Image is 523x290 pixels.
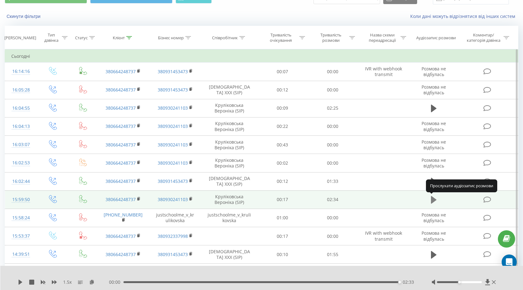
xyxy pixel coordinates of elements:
[257,209,308,227] td: 01:00
[5,50,518,63] td: Сьогодні
[465,32,502,43] div: Коментар/категорія дзвінка
[63,279,72,285] span: 1.5 x
[201,81,258,99] td: [DEMOGRAPHIC_DATA] XXX (SIP)
[11,65,31,78] div: 16:14:16
[308,99,358,117] td: 02:25
[106,251,136,257] a: 380664248737
[308,154,358,172] td: 00:00
[403,279,414,285] span: 02:33
[257,154,308,172] td: 00:02
[422,230,446,242] span: Розмова не відбулась
[113,35,125,41] div: Клієнт
[264,32,298,43] div: Тривалість очікування
[158,68,188,74] a: 380931453473
[201,154,258,172] td: Круліковська Вероніка (SIP)
[11,157,31,169] div: 16:02:53
[257,63,308,81] td: 00:07
[106,68,136,74] a: 380664248737
[149,209,201,227] td: justschoolme_v_krulikovska
[106,105,136,111] a: 380664248737
[357,63,410,81] td: IVR with webhook transmit
[212,35,238,41] div: Співробітник
[257,81,308,99] td: 00:12
[308,136,358,154] td: 00:00
[308,264,358,282] td: 01:56
[308,227,358,245] td: 00:00
[357,227,410,245] td: IVR with webhook transmit
[365,32,399,43] div: Назва схеми переадресації
[158,178,188,184] a: 380931453473
[308,117,358,135] td: 00:00
[11,212,31,224] div: 15:58:24
[422,66,446,77] span: Розмова не відбулась
[458,281,460,283] div: Accessibility label
[109,279,123,285] span: 00:00
[4,35,36,41] div: [PERSON_NAME]
[201,209,258,227] td: justschoolme_v_krulikovska
[42,32,60,43] div: Тип дзвінка
[201,264,258,282] td: Forward XV (SIP)
[201,117,258,135] td: Круліковська Вероніка (SIP)
[106,233,136,239] a: 380664248737
[11,139,31,151] div: 16:03:07
[257,172,308,190] td: 00:12
[422,157,446,169] span: Розмова не відбулась
[257,117,308,135] td: 00:22
[308,245,358,264] td: 01:55
[502,254,517,270] div: Open Intercom Messenger
[11,120,31,133] div: 16:04:13
[308,209,358,227] td: 00:00
[158,142,188,148] a: 380930241103
[201,190,258,209] td: Круліковська Вероніка (SIP)
[426,179,497,192] div: Прослухати аудіозапис розмови
[308,81,358,99] td: 00:00
[11,230,31,242] div: 15:53:37
[11,102,31,114] div: 16:04:55
[11,175,31,188] div: 16:02:44
[158,160,188,166] a: 380930241103
[201,245,258,264] td: [DEMOGRAPHIC_DATA] XXX (SIP)
[257,136,308,154] td: 00:43
[257,264,308,282] td: 00:11
[106,160,136,166] a: 380664248737
[158,233,188,239] a: 380932337998
[75,35,88,41] div: Статус
[158,87,188,93] a: 380931453473
[104,212,143,218] a: [PHONE_NUMBER]
[410,13,518,19] a: Коли дані можуть відрізнятися вiд інших систем
[201,172,258,190] td: [DEMOGRAPHIC_DATA] XXX (SIP)
[201,99,258,117] td: Круліковська Вероніка (SIP)
[422,120,446,132] span: Розмова не відбулась
[308,190,358,209] td: 02:34
[158,35,184,41] div: Бізнес номер
[106,87,136,93] a: 380664248737
[158,196,188,202] a: 380930241103
[11,84,31,96] div: 16:05:28
[257,99,308,117] td: 00:09
[422,84,446,96] span: Розмова не відбулась
[158,251,188,257] a: 380931453473
[416,35,456,41] div: Аудіозапис розмови
[398,281,401,283] div: Accessibility label
[314,32,348,43] div: Тривалість розмови
[11,194,31,206] div: 15:59:50
[422,139,446,150] span: Розмова не відбулась
[106,178,136,184] a: 380664248737
[158,105,188,111] a: 380930241103
[106,123,136,129] a: 380664248737
[11,248,31,260] div: 14:39:51
[5,14,44,19] button: Скинути фільтри
[308,172,358,190] td: 01:33
[106,142,136,148] a: 380664248737
[257,190,308,209] td: 00:17
[308,63,358,81] td: 00:00
[106,196,136,202] a: 380664248737
[257,245,308,264] td: 00:10
[422,212,446,223] span: Розмова не відбулась
[257,227,308,245] td: 00:17
[201,136,258,154] td: Круліковська Вероніка (SIP)
[158,123,188,129] a: 380930241103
